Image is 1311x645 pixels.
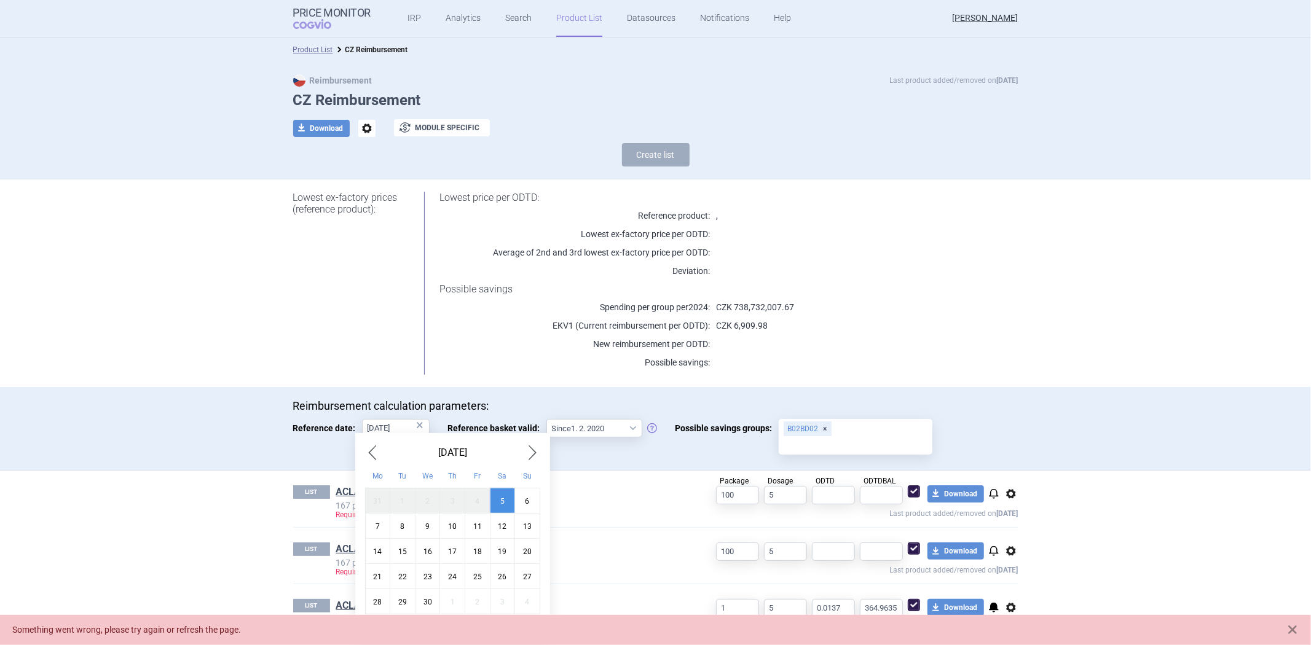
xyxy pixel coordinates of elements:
p: 167 products [336,558,677,567]
abbr: Tuesday [399,472,407,480]
div: × [417,418,424,432]
p: Lowest ex-factory price per ODTD: [439,228,710,240]
p: CZK 738,732,007.67 [710,301,987,313]
p: CZK 6,909.98 [710,319,987,332]
div: Fri Sep 25 2015 [465,563,490,588]
div: Tue Sep 22 2015 [390,563,415,588]
h1: ACLASTA 5MG INF SOL 1X100ML LAG - copy [336,599,677,615]
abbr: Monday [372,472,383,480]
h1: Lowest price per ODTD: [439,192,987,203]
div: Thu Sep 10 2015 [440,513,465,538]
p: , [710,209,987,222]
select: Reference basket valid: [546,419,642,437]
h1: Lowest ex-factory prices (reference product): [293,192,409,215]
div: Sun Sep 13 2015 [515,513,540,538]
span: Dosage [768,477,793,485]
h1: Possible savings [439,283,987,295]
div: Sat Sep 12 2015 [490,513,515,538]
div: Sat Sep 19 2015 [490,538,515,563]
button: Download [927,599,984,616]
div: Thu Sep 03 2015 [440,488,465,513]
strong: [DATE] [997,509,1018,518]
li: Product List [293,44,333,56]
div: Fri Sep 11 2015 [465,513,490,538]
div: Thu Sep 24 2015 [440,563,465,588]
div: Fri Oct 02 2015 [465,588,490,614]
span: ODTDBAL [864,477,896,485]
button: Download [927,542,984,560]
div: Thu Sep 17 2015 [440,538,465,563]
a: ACLASTA 5MG INF SOL 1X100ML LAG [336,485,508,499]
div: Mon Sep 14 2015 [365,538,390,563]
p: Average of 2nd and 3rd lowest ex-factory price per ODTD: [439,246,710,259]
button: Create list [622,143,690,166]
a: ACLASTA 5MG INF SOL 1X100ML LAG [336,542,508,556]
span: COGVIO [293,19,348,29]
h1: ACLASTA 5MG INF SOL 1X100ML LAG [336,485,677,501]
div: B02BD02 [784,421,832,436]
p: Last product added/removed on [677,561,1018,576]
span: Previous Month [365,443,380,463]
div: Tue Sep 15 2015 [390,538,415,563]
div: Thu Oct 01 2015 [440,588,465,614]
li: CZ Reimbursement [333,44,408,56]
p: 167 products [336,501,677,510]
p: Last product added/removed on [677,504,1018,520]
abbr: Sunday [523,472,532,480]
div: Mon Sep 07 2015 [365,513,390,538]
span: Next Month [526,443,540,463]
span: Reference basket valid: [448,419,546,437]
div: Tue Sep 08 2015 [390,513,415,538]
strong: Reimbursement [293,76,372,85]
strong: CZ Reimbursement [345,45,408,54]
a: ACLASTA 5MG INF SOL 1X100ML LAG - copy [336,599,538,612]
p: Possible savings: [439,356,710,369]
strong: Price Monitor [293,7,371,19]
div: Fri Sep 04 2015 [465,488,490,513]
a: Product List [293,45,333,54]
div: Sun Sep 27 2015 [515,563,540,588]
input: Reference date:× [362,419,430,437]
span: Reference date: [293,419,362,437]
div: Wed Sep 23 2015 [415,563,440,588]
p: Required reference settings is missing [336,568,677,576]
button: Module specific [394,119,490,136]
img: CZ [293,74,305,87]
strong: [DATE] [997,76,1018,85]
div: Fri Sep 18 2015 [465,538,490,563]
input: Possible savings groups:B02BD02 [783,437,928,453]
div: Wed Sep 09 2015 [415,513,440,538]
span: ODTD [816,477,835,485]
div: Sun Sep 20 2015 [515,538,540,563]
span: Possible savings groups: [675,419,779,437]
p: LIST [293,599,330,612]
p: Last product added/removed on [890,74,1018,87]
span: Package [720,477,749,485]
abbr: Thursday [448,472,457,480]
h1: CZ Reimbursement [293,92,1018,109]
strong: [DATE] [997,566,1018,574]
p: Deviation: [439,265,710,277]
p: New reimbursement per ODTD: [439,338,710,350]
p: Required reference settings is missing [336,511,677,518]
div: Wed Sep 30 2015 [415,588,440,614]
div: Sat Oct 03 2015 [490,588,515,614]
abbr: Friday [474,472,481,480]
div: Sun Sep 06 2015 [515,488,540,513]
p: Reimbursement calculation parameters: [293,399,1018,413]
div: Mon Sep 28 2015 [365,588,390,614]
div: Tue Sep 01 2015 [390,488,415,513]
div: Wed Sep 16 2015 [415,538,440,563]
div: Sat Sep 26 2015 [490,563,515,588]
button: Download [293,120,350,137]
div: Mon Aug 31 2015 [365,488,390,513]
p: LIST [293,542,330,556]
div: [DATE] [365,443,540,463]
p: Reference product: [439,209,710,222]
div: Sat Sep 05 2015 [490,488,515,513]
abbr: Wednesday [422,472,433,480]
p: EKV1 (Current reimbursement per ODTD): [439,319,710,332]
a: Price MonitorCOGVIO [293,7,371,30]
div: Wed Sep 02 2015 [415,488,440,513]
abbr: Saturday [498,472,506,480]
